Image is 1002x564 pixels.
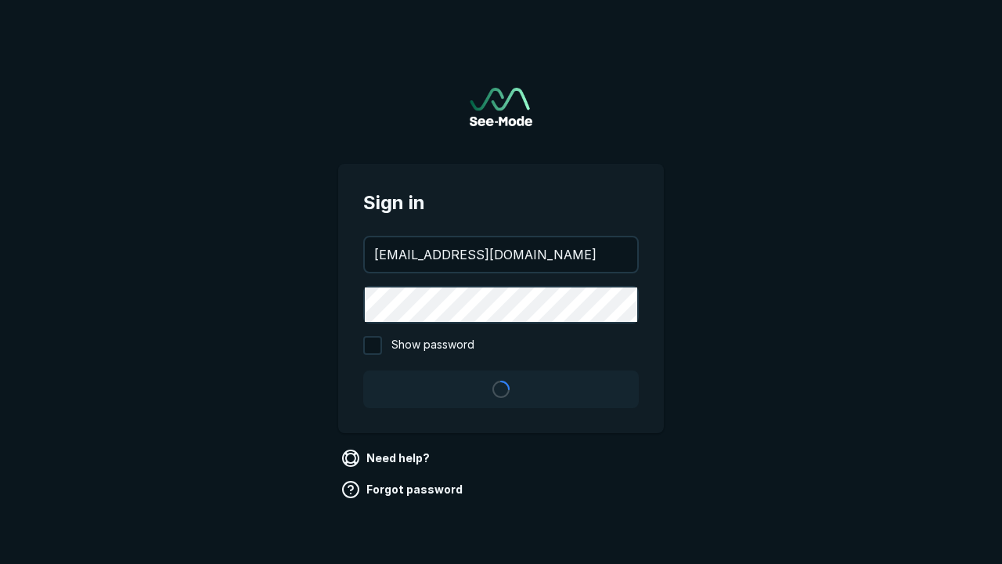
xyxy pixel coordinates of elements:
a: Forgot password [338,477,469,502]
span: Sign in [363,189,639,217]
span: Show password [391,336,474,355]
a: Go to sign in [470,88,532,126]
a: Need help? [338,446,436,471]
img: See-Mode Logo [470,88,532,126]
input: your@email.com [365,237,637,272]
